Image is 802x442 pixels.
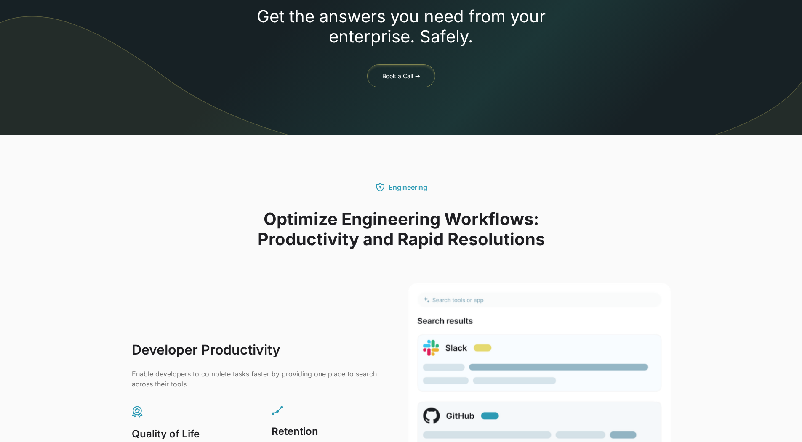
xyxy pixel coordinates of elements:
h3: Developer Productivity [132,341,384,359]
p: Enable developers to complete tasks faster by providing one place to search across their tools. [132,369,384,389]
div: Book a Call -> [382,71,420,80]
h2: Quality of Life [132,427,245,441]
iframe: Chat Widget [760,402,802,442]
div: Widget de chat [760,402,802,442]
h2: Optimize Engineering Workflows: Productivity and Rapid Resolutions [132,209,671,249]
h2: Retention [272,424,384,439]
div: Engineering [389,182,427,192]
a: Book a Call -> [367,64,435,87]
